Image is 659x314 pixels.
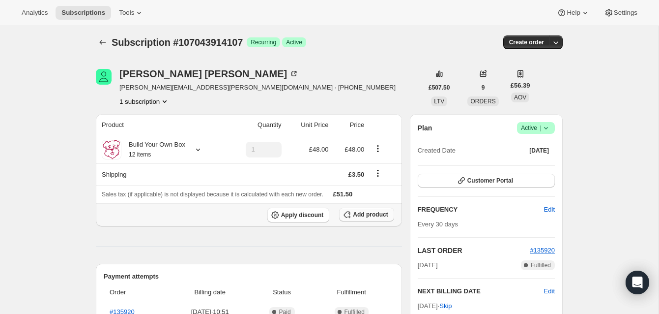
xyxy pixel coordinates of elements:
span: Help [567,9,580,17]
span: Analytics [22,9,48,17]
span: [PERSON_NAME][EMAIL_ADDRESS][PERSON_NAME][DOMAIN_NAME] · [PHONE_NUMBER] [119,83,396,93]
button: Customer Portal [418,174,555,188]
div: [PERSON_NAME] [PERSON_NAME] [119,69,299,79]
th: Unit Price [285,114,332,136]
span: Subscription #107043914107 [112,37,243,48]
span: [DATE] [418,260,438,270]
span: £3.50 [348,171,365,178]
h2: LAST ORDER [418,246,530,255]
h2: NEXT BILLING DATE [418,286,544,296]
span: Active [286,38,302,46]
span: Settings [614,9,637,17]
span: Sales tax (if applicable) is not displayed because it is calculated with each new order. [102,191,323,198]
button: Edit [544,286,555,296]
span: Billing date [171,287,249,297]
span: £507.50 [429,84,450,92]
span: [DATE] [529,147,549,155]
button: [DATE] [523,144,555,157]
button: Add product [339,208,394,221]
button: Settings [598,6,643,20]
span: Subscriptions [61,9,105,17]
button: Shipping actions [370,168,386,179]
span: Status [255,287,309,297]
span: Skip [439,301,452,311]
span: Recurring [251,38,276,46]
button: Edit [538,202,561,218]
button: Apply discount [267,208,330,222]
span: LTV [434,98,444,105]
span: £51.50 [333,190,353,198]
span: Created Date [418,146,456,156]
button: Skip [433,298,458,314]
span: £48.00 [345,146,365,153]
span: £56.39 [511,81,530,91]
img: product img [102,140,121,159]
span: Active [521,123,551,133]
th: Product [96,114,226,136]
h2: FREQUENCY [418,205,544,215]
h2: Payment attempts [104,272,394,282]
span: Customer Portal [467,177,513,185]
span: | [540,124,541,132]
th: Shipping [96,163,226,185]
button: 9 [476,81,491,94]
button: Analytics [16,6,54,20]
span: Edit [544,205,555,215]
button: Help [551,6,596,20]
span: 9 [482,84,485,92]
span: AOV [514,94,526,101]
div: Open Intercom Messenger [626,271,649,294]
button: Product actions [119,96,170,106]
button: Subscriptions [96,35,110,49]
span: Gail Donnelly [96,69,112,85]
button: Subscriptions [56,6,111,20]
button: #135920 [530,246,555,255]
span: Fulfillment [315,287,388,297]
span: Every 30 days [418,220,458,228]
h2: Plan [418,123,432,133]
span: Create order [509,38,544,46]
span: Add product [353,211,388,219]
button: £507.50 [423,81,456,94]
span: [DATE] · [418,302,452,310]
button: Product actions [370,143,386,154]
a: #135920 [530,247,555,254]
small: 12 items [129,151,151,158]
th: Quantity [226,114,284,136]
span: £48.00 [309,146,329,153]
span: Tools [119,9,134,17]
button: Tools [113,6,150,20]
button: Create order [503,35,550,49]
th: Price [332,114,368,136]
span: Apply discount [281,211,324,219]
span: ORDERS [470,98,495,105]
span: Fulfilled [531,261,551,269]
th: Order [104,282,168,303]
div: Build Your Own Box [121,140,185,159]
